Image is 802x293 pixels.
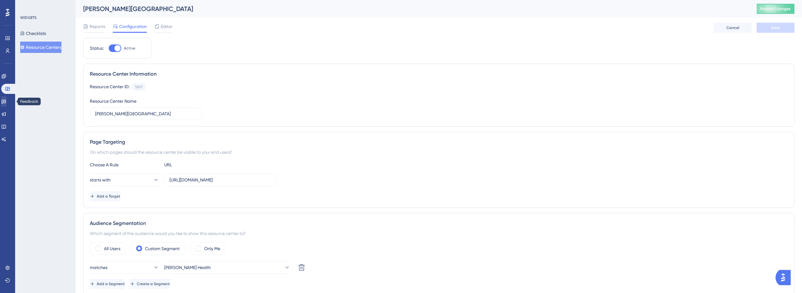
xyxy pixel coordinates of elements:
[90,191,120,201] button: Add a Target
[130,279,170,289] button: Create a Segment
[714,23,752,33] button: Cancel
[90,230,788,237] div: Which segment of the audience would you like to show this resource center to?
[97,194,120,199] span: Add a Target
[90,264,107,271] span: matches
[90,174,159,186] button: starts with
[90,176,111,184] span: starts with
[757,23,794,33] button: Save
[90,97,136,105] div: Resource Center Name
[95,110,197,117] input: Type your Resource Center name
[20,42,61,53] button: Resource Centers
[164,161,234,169] div: URL
[20,15,37,20] div: WIDGETS
[771,25,780,30] span: Save
[97,281,125,286] span: Add a Segment
[90,44,104,52] div: Status:
[90,220,788,227] div: Audience Segmentation
[104,245,120,252] label: All Users
[90,83,130,91] div: Resource Center ID:
[145,245,180,252] label: Custom Segment
[776,268,794,287] iframe: UserGuiding AI Assistant Launcher
[164,264,211,271] span: [PERSON_NAME] Health
[204,245,220,252] label: Only Me
[90,70,788,78] div: Resource Center Information
[83,4,741,13] div: [PERSON_NAME][GEOGRAPHIC_DATA]
[726,25,739,30] span: Cancel
[90,138,788,146] div: Page Targeting
[90,148,788,156] div: On which pages should the resource center be visible to your end users?
[90,279,125,289] button: Add a Segment
[119,23,147,30] span: Configuration
[135,84,143,89] div: 5867
[164,261,290,274] button: [PERSON_NAME] Health
[760,6,791,11] span: Publish Changes
[161,23,172,30] span: Editor
[170,176,271,183] input: yourwebsite.com/path
[90,261,159,274] button: matches
[124,46,135,51] span: Active
[757,4,794,14] button: Publish Changes
[89,23,105,30] span: Reports
[90,161,159,169] div: Choose A Rule
[20,28,46,39] button: Checklists
[137,281,170,286] span: Create a Segment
